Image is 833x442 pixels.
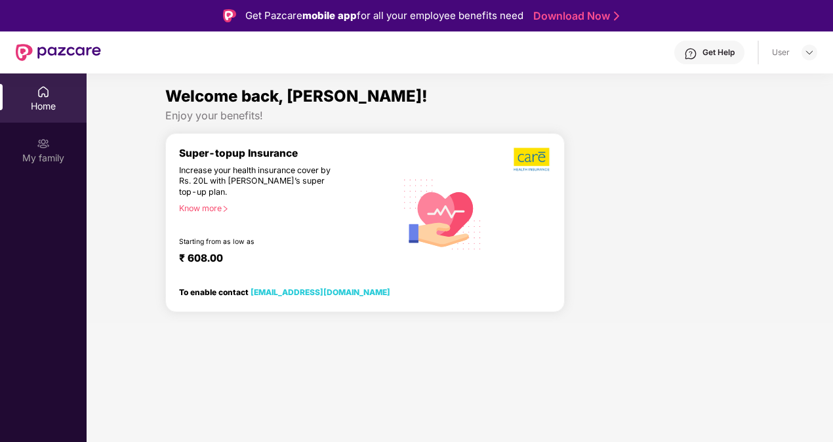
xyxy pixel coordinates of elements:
[772,47,790,58] div: User
[179,203,388,212] div: Know more
[245,8,523,24] div: Get Pazcare for all your employee benefits need
[396,167,489,261] img: svg+xml;base64,PHN2ZyB4bWxucz0iaHR0cDovL3d3dy53My5vcmcvMjAwMC9zdmciIHhtbG5zOnhsaW5rPSJodHRwOi8vd3...
[179,252,383,268] div: ₹ 608.00
[179,237,340,247] div: Starting from as low as
[37,85,50,98] img: svg+xml;base64,PHN2ZyBpZD0iSG9tZSIgeG1sbnM9Imh0dHA6Ly93d3cudzMub3JnLzIwMDAvc3ZnIiB3aWR0aD0iMjAiIG...
[614,9,619,23] img: Stroke
[179,287,390,296] div: To enable contact
[223,9,236,22] img: Logo
[514,147,551,172] img: b5dec4f62d2307b9de63beb79f102df3.png
[533,9,615,23] a: Download Now
[222,205,229,212] span: right
[302,9,357,22] strong: mobile app
[165,87,428,106] span: Welcome back, [PERSON_NAME]!
[702,47,735,58] div: Get Help
[684,47,697,60] img: svg+xml;base64,PHN2ZyBpZD0iSGVscC0zMngzMiIgeG1sbnM9Imh0dHA6Ly93d3cudzMub3JnLzIwMDAvc3ZnIiB3aWR0aD...
[179,147,396,159] div: Super-topup Insurance
[804,47,815,58] img: svg+xml;base64,PHN2ZyBpZD0iRHJvcGRvd24tMzJ4MzIiIHhtbG5zPSJodHRwOi8vd3d3LnczLm9yZy8yMDAwL3N2ZyIgd2...
[251,287,390,297] a: [EMAIL_ADDRESS][DOMAIN_NAME]
[16,44,101,61] img: New Pazcare Logo
[37,137,50,150] img: svg+xml;base64,PHN2ZyB3aWR0aD0iMjAiIGhlaWdodD0iMjAiIHZpZXdCb3g9IjAgMCAyMCAyMCIgZmlsbD0ibm9uZSIgeG...
[179,165,340,198] div: Increase your health insurance cover by Rs. 20L with [PERSON_NAME]’s super top-up plan.
[165,109,754,123] div: Enjoy your benefits!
